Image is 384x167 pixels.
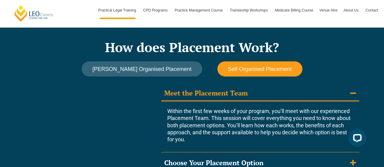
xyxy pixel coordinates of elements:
[316,2,340,19] a: Venue Hire
[272,2,316,19] a: Medicare Billing Course
[164,89,248,97] div: Meet the Placement Team
[167,108,351,142] span: Within the first few weeks of your program, you’ll meet with our experienced Placement Team. This...
[14,5,54,22] a: [PERSON_NAME] Centre for Law
[228,66,292,72] span: Self-Organised Placement
[19,40,365,55] h2: How does Placement Work?
[172,2,227,19] a: Practice Management Course
[227,2,272,19] a: Traineeship Workshops
[95,2,140,19] a: Practical Legal Training
[164,158,263,167] div: Choose Your Placement Option
[343,126,369,152] iframe: LiveChat chat widget
[340,2,362,19] a: About Us
[140,2,172,19] a: CPD Programs
[92,66,191,72] span: [PERSON_NAME] Organised Placement
[362,2,381,19] a: Contact
[161,85,359,101] summary: Meet the Placement Team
